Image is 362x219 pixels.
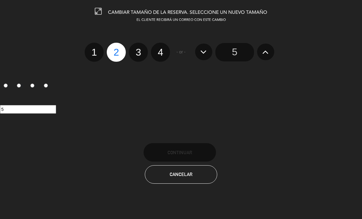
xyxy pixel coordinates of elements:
input: 3 [30,84,34,88]
input: 4 [44,84,48,88]
label: 2 [107,43,126,62]
label: 3 [129,43,148,62]
span: - or - [176,49,186,56]
button: Continuar [144,143,216,162]
label: 2 [13,81,27,92]
span: EL CLIENTE RECIBIRÁ UN CORREO CON ESTE CAMBIO [137,18,226,22]
label: 4 [40,81,54,92]
span: CAMBIAR TAMAÑO DE LA RESERVA. SELECCIONE UN NUEVO TAMAÑO [108,10,267,15]
label: 3 [27,81,40,92]
label: 1 [85,43,104,62]
input: 1 [4,84,8,88]
button: Cancelar [145,165,217,184]
input: 2 [17,84,21,88]
span: Continuar [168,150,192,155]
span: Cancelar [170,172,192,177]
label: 4 [151,43,170,62]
